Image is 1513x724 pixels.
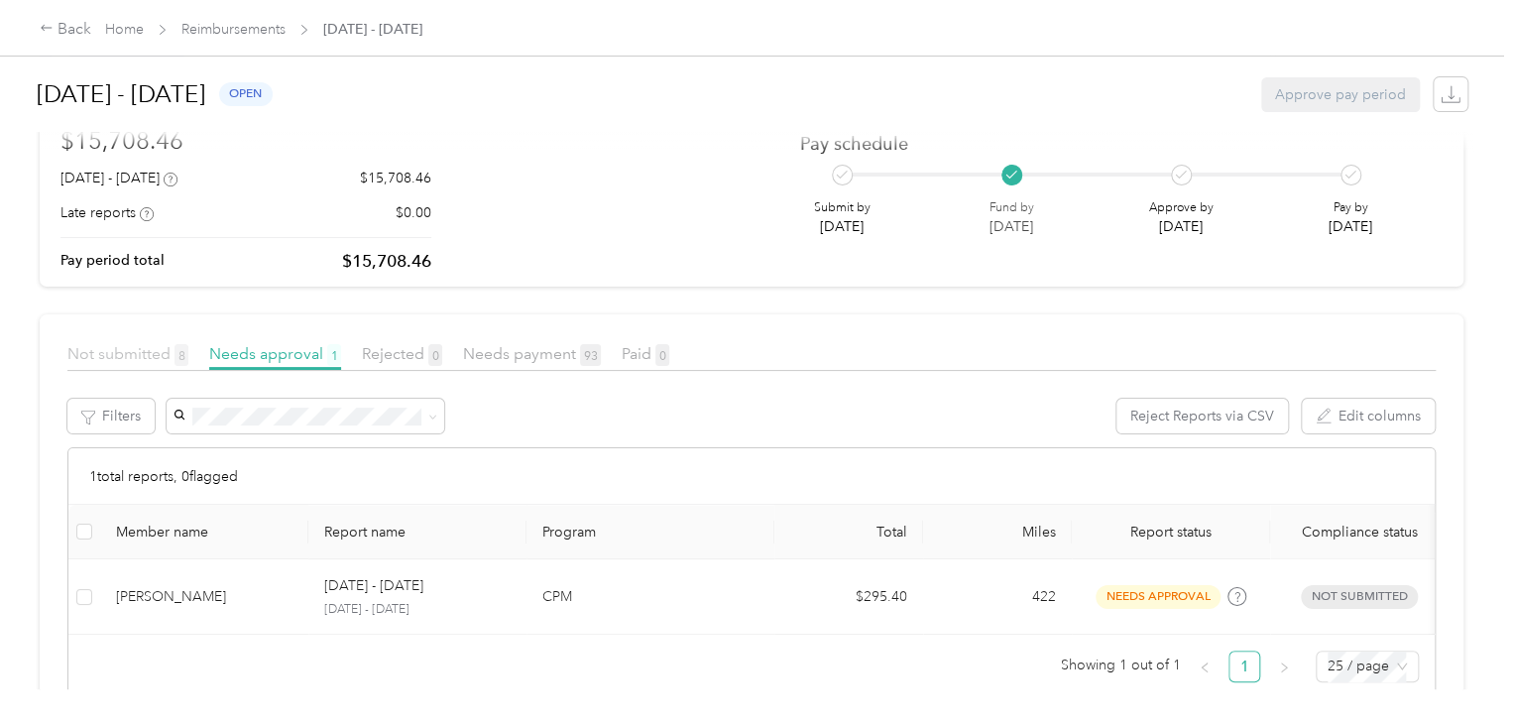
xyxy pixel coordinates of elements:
[1268,651,1300,682] li: Next Page
[60,250,165,271] p: Pay period total
[1088,524,1254,541] span: Report status
[396,202,431,223] p: $0.00
[68,448,1435,505] div: 1 total reports, 0 flagged
[814,216,871,237] p: [DATE]
[67,399,155,433] button: Filters
[989,216,1034,237] p: [DATE]
[774,559,923,635] td: $295.40
[814,199,871,217] p: Submit by
[1329,216,1372,237] p: [DATE]
[324,601,511,619] p: [DATE] - [DATE]
[324,575,423,597] p: [DATE] - [DATE]
[1189,651,1221,682] button: left
[1301,585,1418,608] span: Not submitted
[1096,585,1221,608] span: needs approval
[1278,662,1290,673] span: right
[1149,216,1214,237] p: [DATE]
[622,344,669,363] span: Paid
[790,524,907,541] div: Total
[1316,651,1419,682] div: Page Size
[1199,662,1211,673] span: left
[116,586,292,608] div: [PERSON_NAME]
[175,344,188,366] span: 8
[1116,399,1288,433] button: Reject Reports via CSV
[60,202,154,223] div: Late reports
[360,168,431,188] p: $15,708.46
[209,344,341,363] span: Needs approval
[327,344,341,366] span: 1
[342,249,431,274] p: $15,708.46
[526,505,774,559] th: Program
[219,82,273,105] span: open
[463,344,601,363] span: Needs payment
[428,344,442,366] span: 0
[580,344,601,366] span: 93
[1328,652,1407,681] span: 25 / page
[989,199,1034,217] p: Fund by
[1229,652,1259,681] a: 1
[308,505,526,559] th: Report name
[1302,399,1435,433] button: Edit columns
[526,559,774,635] td: CPM
[181,21,286,38] a: Reimbursements
[1268,651,1300,682] button: right
[60,168,177,188] div: [DATE] - [DATE]
[1228,651,1260,682] li: 1
[1189,651,1221,682] li: Previous Page
[40,18,91,42] div: Back
[323,19,422,40] span: [DATE] - [DATE]
[655,344,669,366] span: 0
[100,505,308,559] th: Member name
[116,524,292,541] div: Member name
[37,70,205,118] h1: [DATE] - [DATE]
[362,344,442,363] span: Rejected
[1149,199,1214,217] p: Approve by
[1329,199,1372,217] p: Pay by
[1286,524,1433,541] span: Compliance status
[1402,613,1513,724] iframe: Everlance-gr Chat Button Frame
[67,344,188,363] span: Not submitted
[923,559,1072,635] td: 422
[1061,651,1181,680] span: Showing 1 out of 1
[542,586,758,608] p: CPM
[939,524,1056,541] div: Miles
[105,21,144,38] a: Home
